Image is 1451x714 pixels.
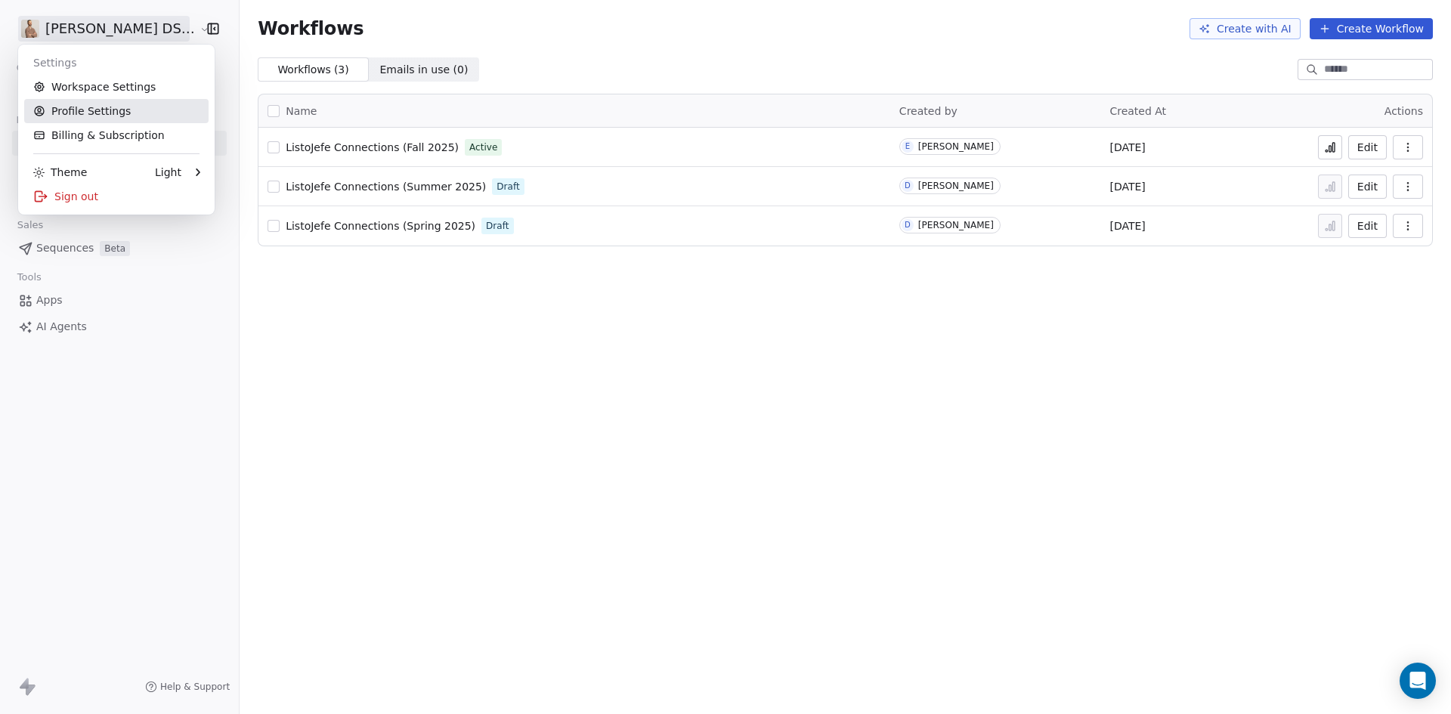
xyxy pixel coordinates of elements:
[155,165,181,180] div: Light
[24,51,209,75] div: Settings
[24,184,209,209] div: Sign out
[24,99,209,123] a: Profile Settings
[24,75,209,99] a: Workspace Settings
[24,123,209,147] a: Billing & Subscription
[33,165,87,180] div: Theme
